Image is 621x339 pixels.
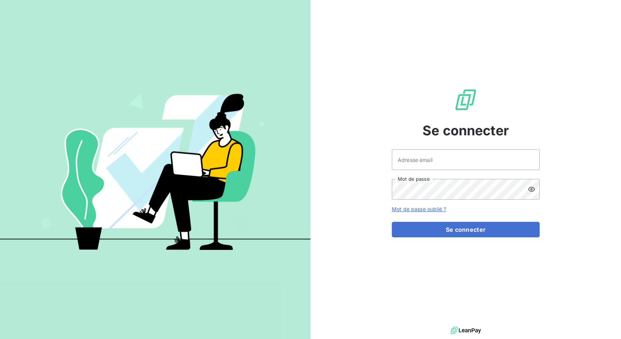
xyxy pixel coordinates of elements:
[451,325,481,336] img: logo
[392,206,446,212] a: Mot de passe oublié ?
[392,149,540,170] input: placeholder
[454,88,478,112] img: Logo LeanPay
[392,222,540,237] button: Se connecter
[423,121,509,140] span: Se connecter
